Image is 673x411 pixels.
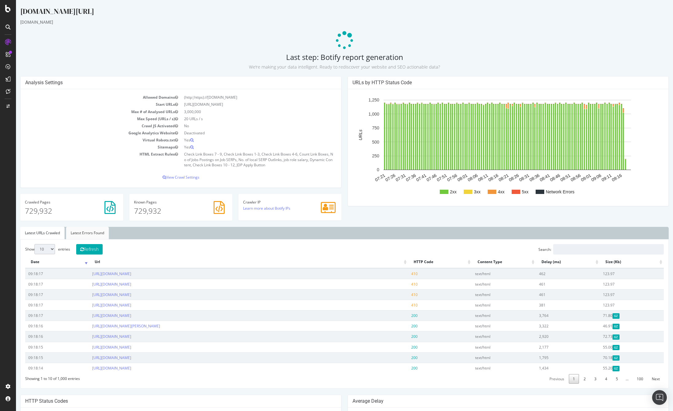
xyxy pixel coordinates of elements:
td: 123.97 [584,289,648,300]
span: 200 [395,334,402,339]
text: 08:26 [492,173,504,182]
svg: A chart. [336,94,646,201]
text: 250 [356,153,364,158]
button: Refresh [60,244,87,255]
td: Yes [165,144,321,151]
a: 3 [574,374,584,384]
td: text/html [456,279,520,289]
div: Showing 1 to 10 of 1,000 entries [9,373,64,381]
h4: Crawler IP [227,200,321,204]
td: Yes [165,136,321,144]
text: 3xx [458,189,465,194]
text: 08:36 [513,173,525,182]
a: Next [632,374,648,384]
span: 410 [395,292,402,297]
text: 500 [356,140,364,144]
td: 2,177 [520,342,584,352]
td: 09:18:15 [9,342,73,352]
text: 08:51 [543,173,555,182]
span: Gzipped Content [596,355,604,361]
text: 08:01 [440,173,452,182]
text: 08:21 [482,173,494,182]
td: Check Link Boxes 7 - 9, Check Link Boxes 1-3, Check Link Boxes 4-6, Count Link Boxes, No of Jobs ... [165,151,321,168]
a: [URL][DOMAIN_NAME] [76,282,115,287]
td: 55.20 [584,363,648,373]
td: [URL][DOMAIN_NAME] [165,101,321,108]
td: Sitemaps [9,144,165,151]
text: 07:36 [389,173,401,182]
h4: Analysis Settings [9,80,321,86]
td: (http|https)://[DOMAIN_NAME] [165,94,321,101]
a: Latest Errors Found [50,227,93,239]
span: 410 [395,302,402,308]
td: 3,000,000 [165,108,321,115]
text: 2xx [434,189,441,194]
td: 09:18:17 [9,279,73,289]
small: We’re making your data intelligent. Ready to rediscover your website and SEO actionable data? [233,64,424,70]
td: 123.97 [584,268,648,279]
text: 0 [361,168,363,172]
td: 72.73 [584,331,648,342]
td: 123.97 [584,300,648,310]
th: Content Type: activate to sort column ascending [456,256,520,268]
td: 09:18:14 [9,363,73,373]
div: Open Intercom Messenger [652,390,667,405]
text: 08:11 [461,173,473,182]
text: 09:11 [584,173,596,182]
td: Virtual Robots.txt [9,136,165,144]
td: HTML Extract Rules [9,151,165,168]
td: No [165,122,321,129]
th: Date: activate to sort column ascending [9,256,73,268]
text: 08:46 [533,173,545,182]
a: [URL][DOMAIN_NAME] [76,345,115,350]
h4: HTTP Status Codes [9,398,321,404]
td: Crawl JS Activated [9,122,165,129]
text: 4xx [482,189,489,194]
td: 09:18:17 [9,268,73,279]
a: [URL][DOMAIN_NAME] [76,302,115,308]
td: 3,322 [520,321,584,331]
td: 461 [520,279,584,289]
h4: URLs by HTTP Status Code [336,80,648,86]
h2: Last step: Botify report generation [4,53,653,70]
span: 200 [395,345,402,350]
text: 09:06 [574,173,586,182]
text: 07:26 [368,173,380,182]
span: 410 [395,282,402,287]
input: Search: [537,244,648,255]
text: 07:51 [420,173,432,182]
text: Network Errors [530,189,558,194]
td: 71.80 [584,310,648,321]
text: 08:56 [554,173,566,182]
text: 5xx [506,189,513,194]
a: 2 [564,374,574,384]
th: Delay (ms): activate to sort column ascending [520,256,584,268]
td: 09:18:16 [9,331,73,342]
a: 100 [617,374,631,384]
td: 46.91 [584,321,648,331]
span: … [606,376,616,381]
th: Url: activate to sort column ascending [73,256,392,268]
p: 729,932 [118,206,212,216]
span: Gzipped Content [596,366,604,371]
a: [URL][DOMAIN_NAME] [76,366,115,371]
text: 750 [356,125,364,130]
td: text/html [456,342,520,352]
text: 09:01 [564,173,576,182]
td: text/html [456,352,520,363]
td: Max Speed (URLs / s) [9,115,165,122]
a: [URL][DOMAIN_NAME] [76,292,115,297]
label: Show entries [9,244,54,254]
h4: Average Delay [336,398,648,404]
a: 4 [585,374,595,384]
td: text/html [456,300,520,310]
td: 3,764 [520,310,584,321]
span: 200 [395,355,402,360]
div: [DOMAIN_NAME] [4,19,653,25]
text: 07:21 [358,173,370,182]
td: text/html [456,289,520,300]
td: 20 URLs / s [165,115,321,122]
td: 09:18:17 [9,289,73,300]
a: [URL][DOMAIN_NAME] [76,355,115,360]
span: 410 [395,271,402,276]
